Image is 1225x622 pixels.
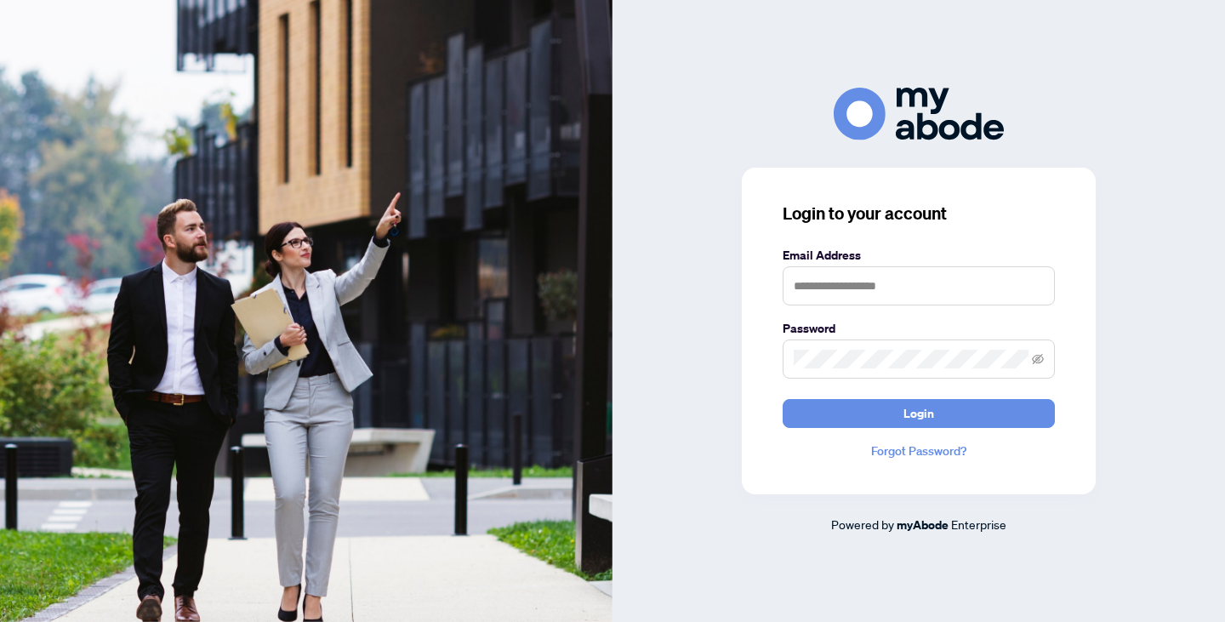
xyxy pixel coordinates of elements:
img: ma-logo [834,88,1004,140]
button: Login [783,399,1055,428]
span: Powered by [831,516,894,532]
label: Password [783,319,1055,338]
a: Forgot Password? [783,442,1055,460]
a: myAbode [897,516,949,534]
h3: Login to your account [783,202,1055,225]
span: Login [903,400,934,427]
span: Enterprise [951,516,1006,532]
label: Email Address [783,246,1055,265]
span: eye-invisible [1032,353,1044,365]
